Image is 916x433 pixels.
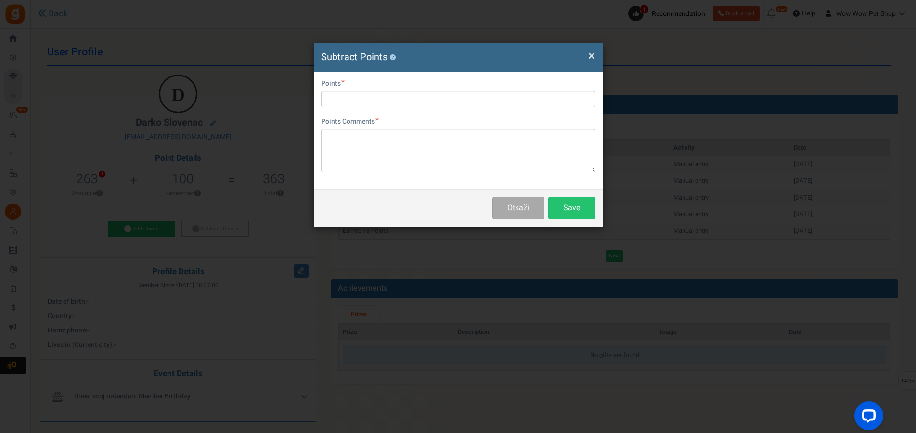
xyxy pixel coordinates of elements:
[321,79,345,89] label: Points
[390,54,396,61] button: ?
[492,197,544,219] button: Otkaži
[548,197,595,219] button: Save
[321,51,595,64] h4: Subtract Points
[321,117,379,127] label: Points Comments
[588,47,595,65] span: ×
